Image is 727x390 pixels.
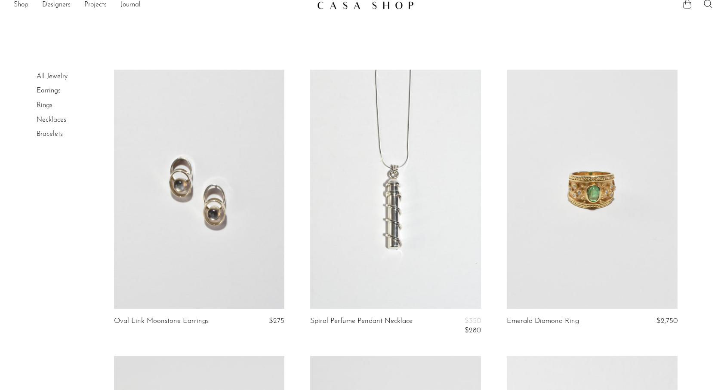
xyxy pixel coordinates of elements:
a: Bracelets [37,131,63,138]
a: Earrings [37,87,61,94]
span: $280 [465,327,481,334]
a: Rings [37,102,52,109]
a: Oval Link Moonstone Earrings [114,317,209,325]
span: $2,750 [656,317,678,325]
a: Emerald Diamond Ring [507,317,579,325]
span: $275 [269,317,284,325]
a: Spiral Perfume Pendant Necklace [310,317,413,335]
span: $350 [465,317,481,325]
a: All Jewelry [37,73,68,80]
a: Necklaces [37,117,66,123]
